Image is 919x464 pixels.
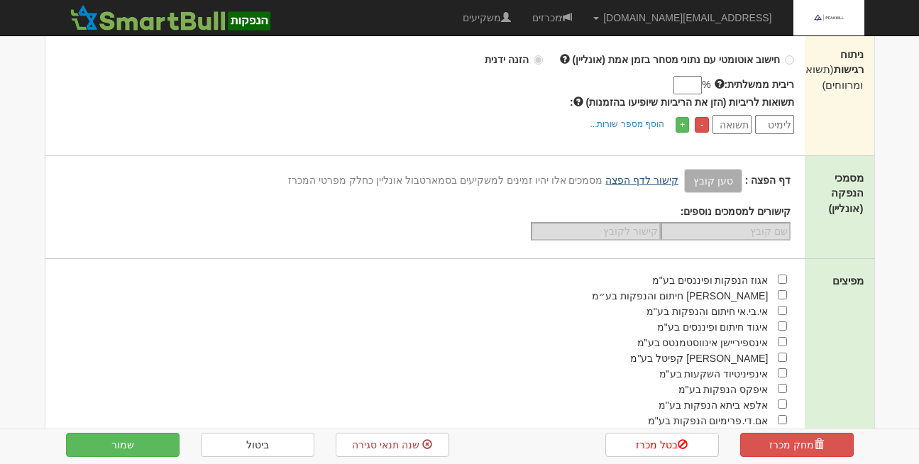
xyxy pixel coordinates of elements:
strong: חישוב אוטומטי עם נתוני מסחר בזמן אמת (אונליין) [573,54,781,65]
label: מסמכי הנפקה (אונליין) [815,170,863,216]
a: הוסף מספר שורות... [585,116,668,132]
input: תשואה [712,115,752,134]
a: + [676,117,689,133]
img: SmartBull Logo [66,4,275,32]
span: שנה תנאי סגירה [352,439,419,451]
strong: קישורים למסמכים נוספים: [681,206,791,217]
span: אינספיריישן אינווסטמנטס בע"מ [637,337,769,348]
label: ניתוח רגישות [815,47,863,92]
label: ריבית ממשלתית: [715,77,795,92]
label: : [570,95,794,109]
span: איפקס הנפקות בע"מ [678,384,769,395]
a: - [695,117,709,133]
a: קישור לדף הפצה [605,175,678,186]
span: מסמכים אלו יהיו זמינים למשקיעים בסמארטבול אונליין כחלק מפרטי המכרז [288,175,602,186]
input: לימיט [755,115,794,134]
input: הזנה ידנית [534,55,543,65]
label: מפיצים [832,273,864,288]
a: ביטול [201,433,314,457]
span: תשואות לריביות (הזן את הריביות שיופיעו בהזמנות) [586,96,795,108]
span: אי.בי.אי חיתום והנפקות בע"מ [646,306,768,317]
strong: דף הפצה : [745,175,791,186]
input: חישוב אוטומטי עם נתוני מסחר בזמן אמת (אונליין) [785,55,794,65]
span: אינפיניטיוד השקעות בע"מ [659,368,769,380]
a: מחק מכרז [740,433,854,457]
span: % [702,77,710,92]
span: [PERSON_NAME] חיתום והנפקות בע״מ [592,290,768,302]
span: אם.די.פרימיום הנפקות בע"מ [648,415,769,426]
span: אלפא ביתא הנפקות בע"מ [659,399,769,411]
button: שמור [66,433,180,457]
input: שם קובץ [661,222,791,241]
span: איגוד חיתום ופיננסים בע"מ [657,321,769,333]
strong: הזנה ידנית [485,54,529,65]
span: [PERSON_NAME] קפיטל בע"מ [630,353,768,364]
a: שנה תנאי סגירה [336,433,449,457]
input: קישור לקובץ [531,222,661,241]
a: בטל מכרז [605,433,719,457]
span: (תשואות ומרווחים) [796,63,864,90]
span: אגוז הנפקות ופיננסים בע"מ [652,275,769,286]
